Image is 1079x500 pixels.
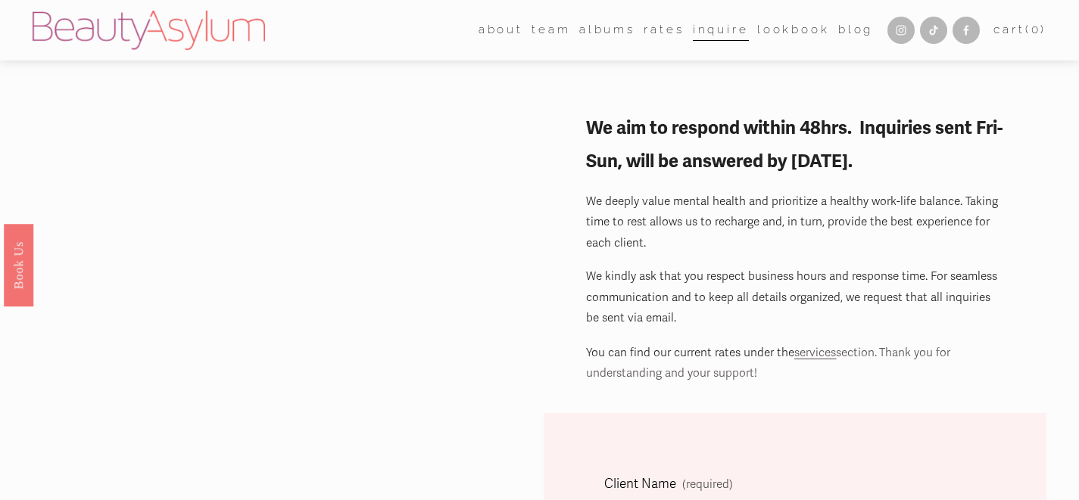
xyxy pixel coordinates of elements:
[953,17,980,44] a: Facebook
[920,17,947,44] a: TikTok
[479,20,523,41] span: about
[479,19,523,42] a: folder dropdown
[586,266,1004,329] p: We kindly ask that you respect business hours and response time. For seamless communication and t...
[586,342,1004,384] p: You can find our current rates under the
[682,479,733,490] span: (required)
[4,223,33,306] a: Book Us
[604,473,676,496] span: Client Name
[838,19,873,42] a: Blog
[532,20,570,41] span: team
[1025,23,1046,36] span: ( )
[993,20,1046,41] a: 0 items in cart
[586,191,1004,254] p: We deeply value mental health and prioritize a healthy work-life balance. Taking time to rest all...
[693,19,749,42] a: Inquire
[887,17,915,44] a: Instagram
[33,11,265,50] img: Beauty Asylum | Bridal Hair &amp; Makeup Charlotte &amp; Atlanta
[794,346,836,359] a: services
[757,19,830,42] a: Lookbook
[532,19,570,42] a: folder dropdown
[579,19,635,42] a: albums
[644,19,684,42] a: Rates
[1031,23,1041,36] span: 0
[586,116,1003,172] strong: We aim to respond within 48hrs. Inquiries sent Fri-Sun, will be answered by [DATE].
